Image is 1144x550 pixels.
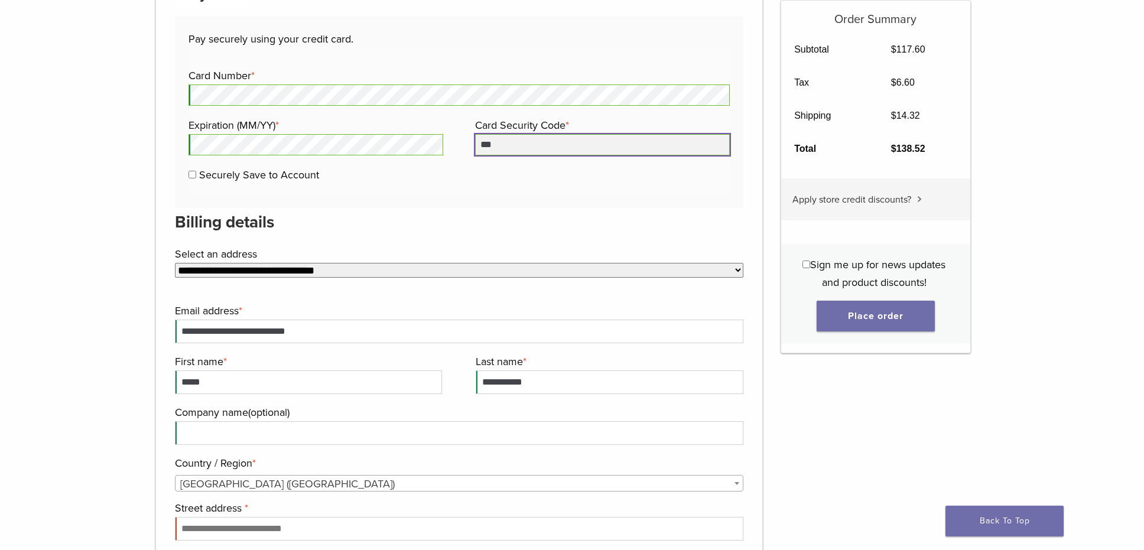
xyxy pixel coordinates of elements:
[781,132,878,165] th: Total
[891,144,925,154] bdi: 138.52
[188,116,440,134] label: Expiration (MM/YY)
[175,302,740,320] label: Email address
[781,33,878,66] th: Subtotal
[891,77,915,87] bdi: 6.60
[891,110,920,121] bdi: 14.32
[802,261,810,268] input: Sign me up for news updates and product discounts!
[810,258,945,289] span: Sign me up for news updates and product discounts!
[781,99,878,132] th: Shipping
[175,476,743,492] span: United States (US)
[475,116,727,134] label: Card Security Code
[917,196,922,202] img: caret.svg
[781,66,878,99] th: Tax
[248,406,290,419] span: (optional)
[891,44,896,54] span: $
[175,245,740,263] label: Select an address
[188,30,730,48] p: Pay securely using your credit card.
[891,44,925,54] bdi: 117.60
[891,110,896,121] span: $
[175,499,740,517] label: Street address
[945,506,1064,536] a: Back To Top
[188,48,730,194] fieldset: Payment Info
[199,168,319,181] label: Securely Save to Account
[891,144,896,154] span: $
[175,454,740,472] label: Country / Region
[175,403,740,421] label: Company name
[792,194,911,206] span: Apply store credit discounts?
[188,67,727,84] label: Card Number
[175,353,439,370] label: First name
[817,301,935,331] button: Place order
[175,208,743,236] h3: Billing details
[175,475,743,492] span: Country / Region
[891,77,896,87] span: $
[476,353,740,370] label: Last name
[781,1,971,27] h5: Order Summary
